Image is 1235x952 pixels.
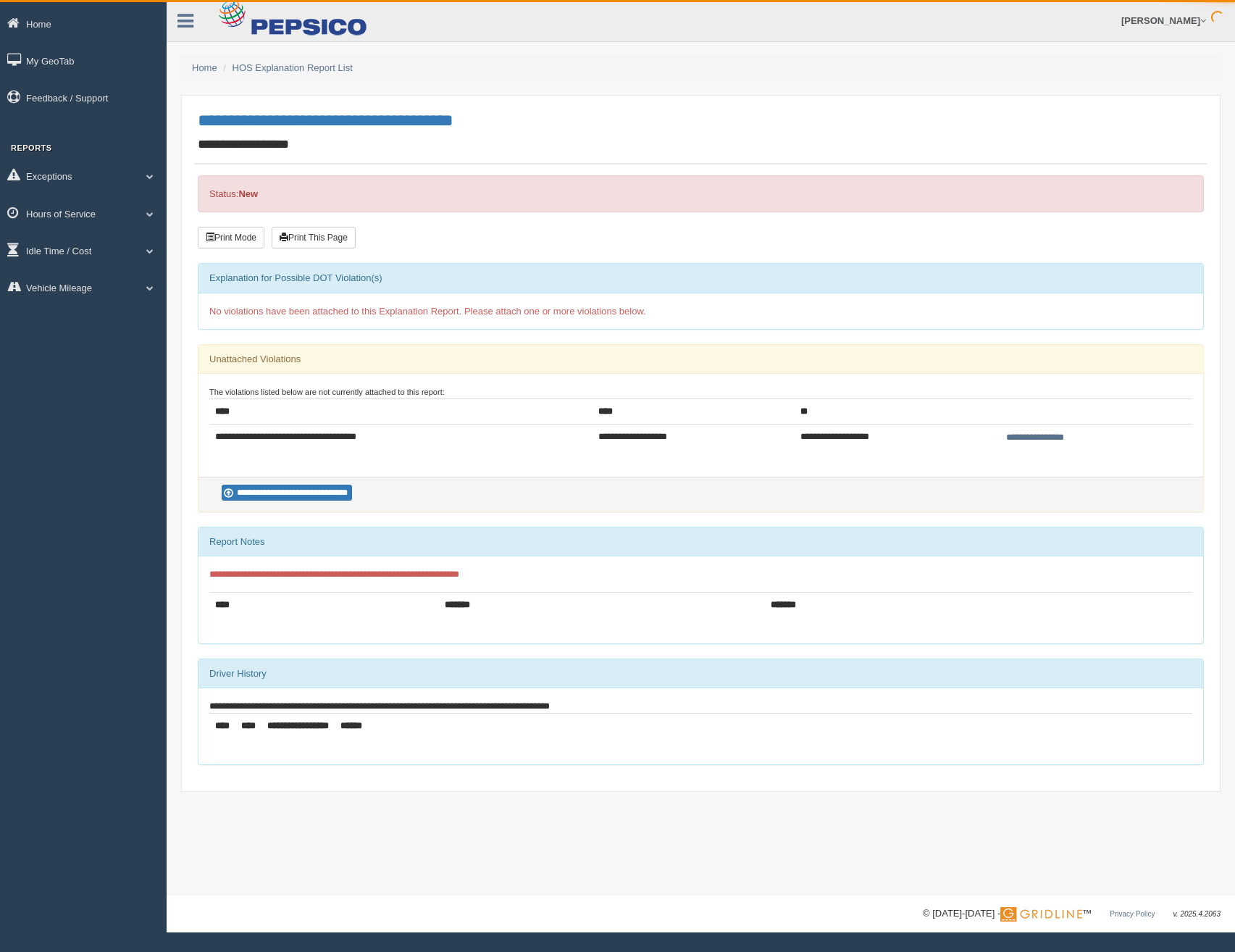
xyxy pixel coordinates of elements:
button: Print Mode [198,227,264,249]
div: Unattached Violations [198,345,1203,374]
img: Gridline [1000,907,1082,922]
a: HOS Explanation Report List [233,62,353,73]
span: No violations have been attached to this Explanation Report. Please attach one or more violations... [209,306,646,317]
div: Driver History [198,659,1203,688]
button: Print This Page [272,227,356,249]
a: Home [192,62,217,73]
div: Report Notes [198,527,1203,556]
div: Explanation for Possible DOT Violation(s) [198,264,1203,293]
span: v. 2025.4.2063 [1173,910,1221,918]
small: The violations listed below are not currently attached to this report: [209,388,445,396]
strong: New [238,188,258,199]
div: Status: [198,175,1204,212]
a: Privacy Policy [1110,910,1155,918]
div: © [DATE]-[DATE] - ™ [923,906,1221,922]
